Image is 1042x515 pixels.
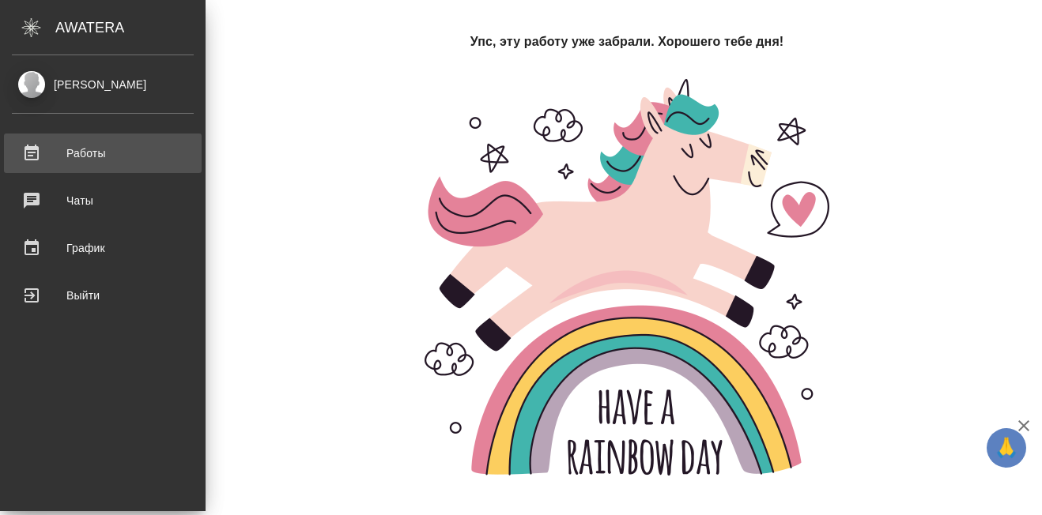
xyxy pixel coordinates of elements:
[987,428,1026,468] button: 🙏
[4,228,202,268] a: График
[12,236,194,260] div: График
[55,12,206,43] div: AWATERA
[12,76,194,93] div: [PERSON_NAME]
[12,141,194,165] div: Работы
[470,32,784,51] h4: Упс, эту работу уже забрали. Хорошего тебе дня!
[993,431,1020,464] span: 🙏
[4,276,202,315] a: Выйти
[4,133,202,173] a: Работы
[12,284,194,307] div: Выйти
[4,181,202,220] a: Чаты
[12,189,194,212] div: Чаты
